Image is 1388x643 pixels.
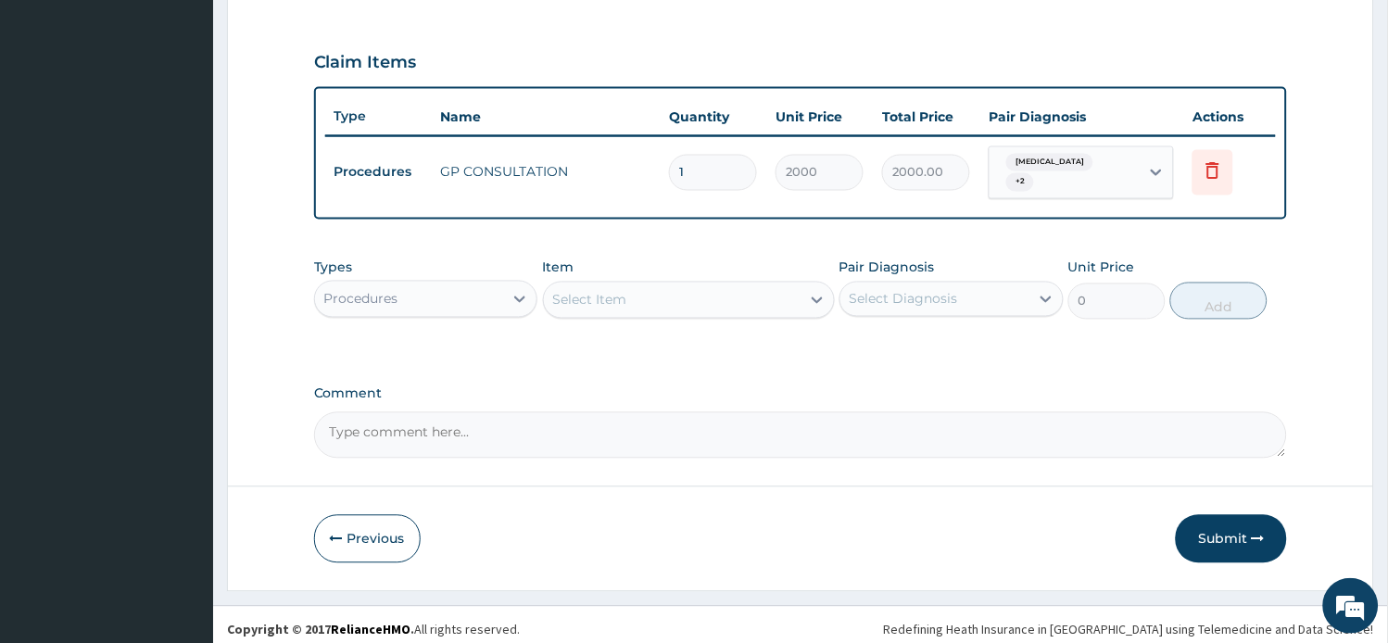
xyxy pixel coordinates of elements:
[304,9,348,54] div: Minimize live chat window
[314,53,417,73] h3: Claim Items
[432,98,661,135] th: Name
[1006,173,1034,192] span: + 2
[979,98,1183,135] th: Pair Diagnosis
[1068,258,1135,277] label: Unit Price
[325,156,432,190] td: Procedures
[325,99,432,133] th: Type
[34,93,75,139] img: d_794563401_company_1708531726252_794563401
[432,154,661,191] td: GP CONSULTATION
[227,622,414,638] strong: Copyright © 2017 .
[660,98,766,135] th: Quantity
[873,98,979,135] th: Total Price
[107,199,256,386] span: We're online!
[543,258,574,277] label: Item
[96,104,311,128] div: Chat with us now
[1170,283,1268,320] button: Add
[839,258,935,277] label: Pair Diagnosis
[850,290,958,309] div: Select Diagnosis
[1006,154,1093,172] span: [MEDICAL_DATA]
[766,98,873,135] th: Unit Price
[314,260,353,276] label: Types
[9,438,353,503] textarea: Type your message and hit 'Enter'
[324,290,398,309] div: Procedures
[314,515,421,563] button: Previous
[884,621,1374,639] div: Redefining Heath Insurance in [GEOGRAPHIC_DATA] using Telemedicine and Data Science!
[1183,98,1276,135] th: Actions
[553,291,627,309] div: Select Item
[331,622,410,638] a: RelianceHMO
[1176,515,1287,563] button: Submit
[314,386,1288,402] label: Comment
